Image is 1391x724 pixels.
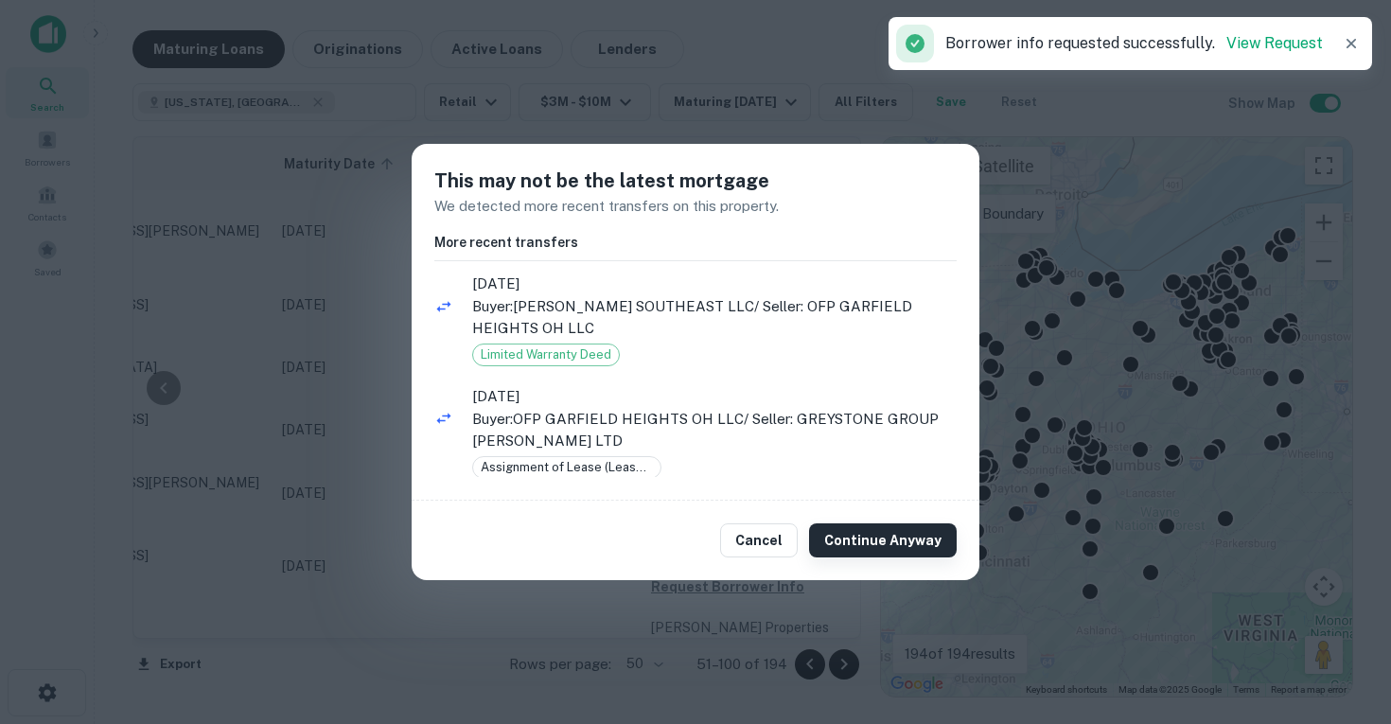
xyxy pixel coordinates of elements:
div: Limited Warranty Deed [472,344,620,366]
button: Cancel [720,523,798,557]
span: Limited Warranty Deed [473,345,619,364]
iframe: Chat Widget [1296,573,1391,663]
h5: This may not be the latest mortgage [434,167,957,195]
h6: More recent transfers [434,232,957,253]
div: Assignment of Lease (Leasehold Sale) [472,456,661,479]
span: Assignment of Lease (Leasehold Sale) [473,458,660,477]
p: Buyer: OFP GARFIELD HEIGHTS OH LLC / Seller: GREYSTONE GROUP [PERSON_NAME] LTD [472,408,957,452]
span: [DATE] [472,385,957,408]
button: Continue Anyway [809,523,957,557]
p: Buyer: [PERSON_NAME] SOUTHEAST LLC / Seller: OFP GARFIELD HEIGHTS OH LLC [472,295,957,340]
p: We detected more recent transfers on this property. [434,195,957,218]
p: Borrower info requested successfully. [945,32,1323,55]
a: View Request [1226,34,1323,52]
span: [DATE] [472,273,957,295]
